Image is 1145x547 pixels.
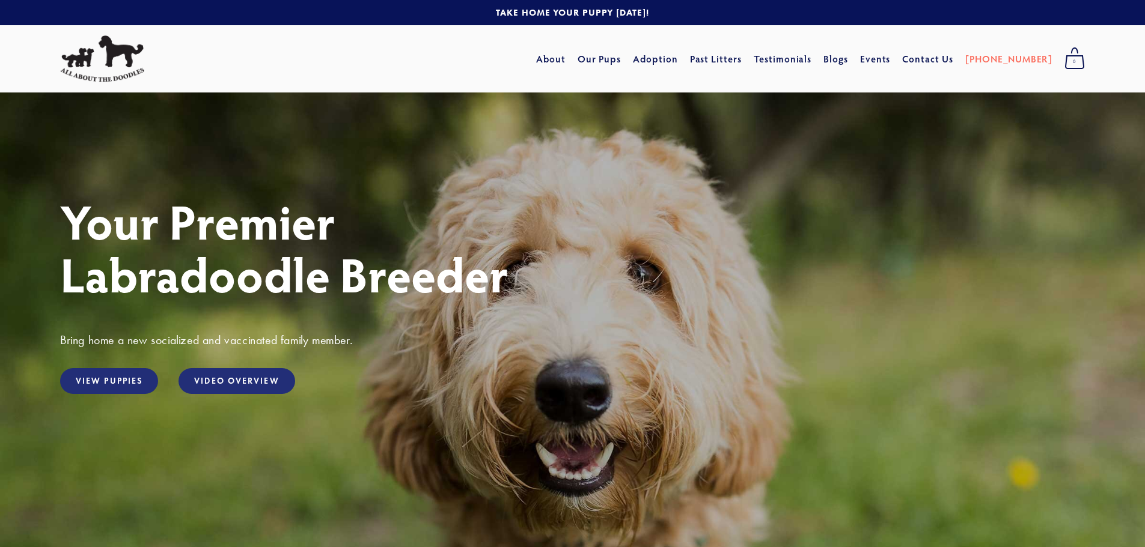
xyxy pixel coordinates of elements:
a: 0 items in cart [1058,44,1091,74]
img: All About The Doodles [60,35,144,82]
a: Past Litters [690,52,742,65]
a: Video Overview [179,368,295,394]
a: Contact Us [902,48,953,70]
a: Events [860,48,891,70]
a: Adoption [633,48,678,70]
a: View Puppies [60,368,158,394]
span: 0 [1064,54,1085,70]
a: About [536,48,566,70]
a: Our Pups [578,48,621,70]
h1: Your Premier Labradoodle Breeder [60,195,1085,300]
h3: Bring home a new socialized and vaccinated family member. [60,332,1085,348]
a: [PHONE_NUMBER] [965,48,1052,70]
a: Blogs [823,48,848,70]
a: Testimonials [754,48,812,70]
